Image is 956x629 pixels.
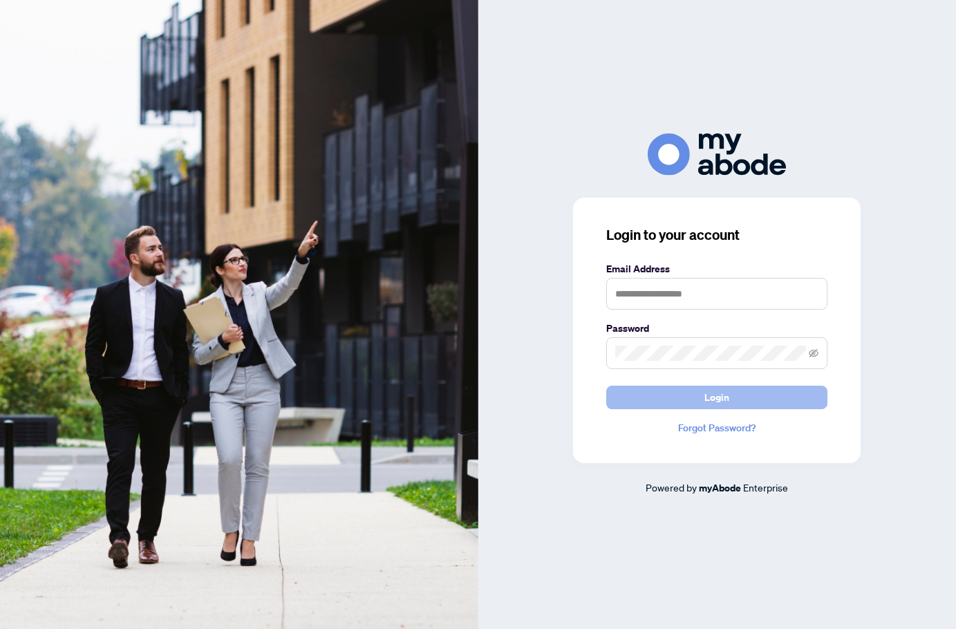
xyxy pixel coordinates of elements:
[646,481,697,494] span: Powered by
[606,261,827,276] label: Email Address
[699,480,741,496] a: myAbode
[743,481,788,494] span: Enterprise
[606,225,827,245] h3: Login to your account
[606,420,827,435] a: Forgot Password?
[648,133,786,176] img: ma-logo
[606,386,827,409] button: Login
[606,321,827,336] label: Password
[809,348,818,358] span: eye-invisible
[704,386,729,409] span: Login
